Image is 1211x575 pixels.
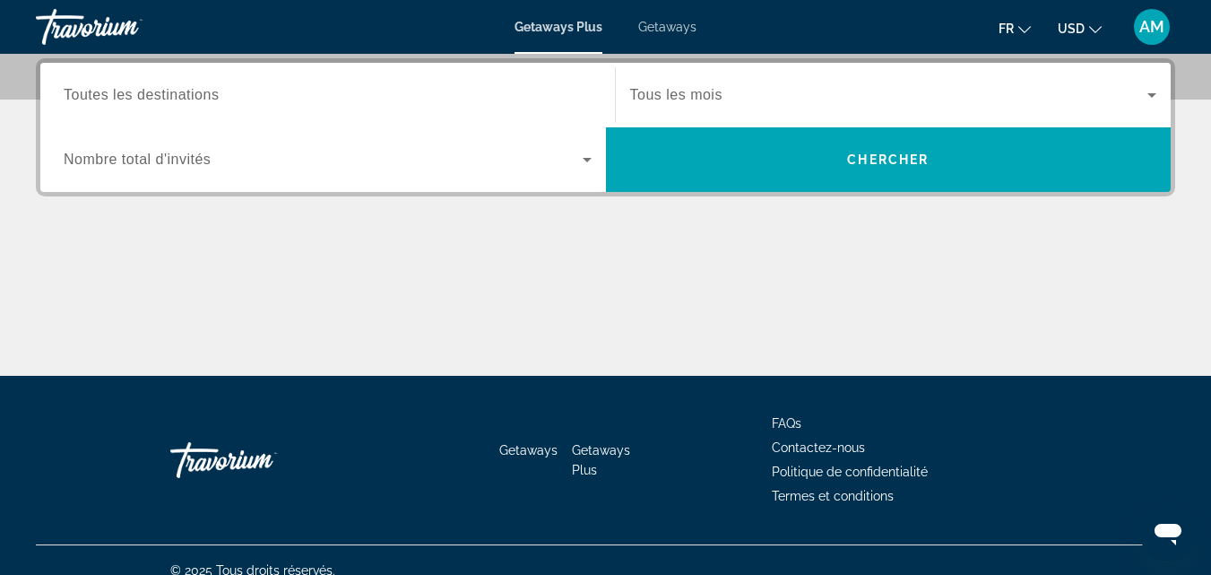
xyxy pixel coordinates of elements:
[40,63,1171,192] div: Search widget
[1129,8,1175,46] button: User Menu
[999,22,1014,36] span: fr
[999,15,1031,41] button: Change language
[1058,15,1102,41] button: Change currency
[1058,22,1085,36] span: USD
[1139,18,1164,36] span: AM
[499,443,558,457] a: Getaways
[64,87,219,102] span: Toutes les destinations
[630,87,722,102] span: Tous les mois
[36,4,215,50] a: Travorium
[847,152,929,167] span: Chercher
[772,489,894,503] a: Termes et conditions
[64,152,211,167] span: Nombre total d'invités
[515,20,602,34] a: Getaways Plus
[170,433,350,487] a: Travorium
[772,416,801,431] a: FAQs
[1139,503,1197,561] iframe: Bouton de lancement de la fenêtre de messagerie
[638,20,696,34] a: Getaways
[606,127,1172,192] button: Chercher
[772,465,928,479] a: Politique de confidentialité
[572,443,630,477] a: Getaways Plus
[772,440,865,455] a: Contactez-nous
